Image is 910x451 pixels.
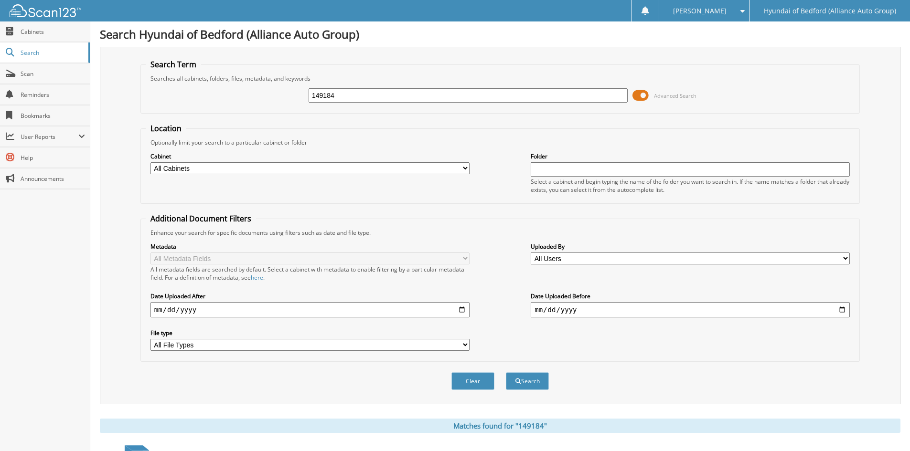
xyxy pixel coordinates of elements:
label: Folder [531,152,850,160]
span: Scan [21,70,85,78]
label: Date Uploaded After [150,292,470,300]
span: Reminders [21,91,85,99]
img: scan123-logo-white.svg [10,4,81,17]
h1: Search Hyundai of Bedford (Alliance Auto Group) [100,26,900,42]
span: Bookmarks [21,112,85,120]
span: Search [21,49,84,57]
button: Clear [451,372,494,390]
span: Cabinets [21,28,85,36]
div: Matches found for "149184" [100,419,900,433]
span: Hyundai of Bedford (Alliance Auto Group) [764,8,896,14]
span: [PERSON_NAME] [673,8,727,14]
div: Optionally limit your search to a particular cabinet or folder [146,138,855,147]
span: User Reports [21,133,78,141]
span: Help [21,154,85,162]
span: Advanced Search [654,92,696,99]
input: end [531,302,850,317]
label: File type [150,329,470,337]
label: Date Uploaded Before [531,292,850,300]
legend: Additional Document Filters [146,213,256,224]
div: Select a cabinet and begin typing the name of the folder you want to search in. If the name match... [531,178,850,194]
input: start [150,302,470,317]
legend: Search Term [146,59,201,70]
label: Cabinet [150,152,470,160]
span: Announcements [21,175,85,183]
legend: Location [146,123,186,134]
a: here [251,273,263,282]
div: All metadata fields are searched by default. Select a cabinet with metadata to enable filtering b... [150,265,470,282]
button: Search [506,372,549,390]
label: Metadata [150,242,470,251]
div: Enhance your search for specific documents using filters such as date and file type. [146,229,855,237]
div: Searches all cabinets, folders, files, metadata, and keywords [146,74,855,83]
label: Uploaded By [531,242,850,251]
